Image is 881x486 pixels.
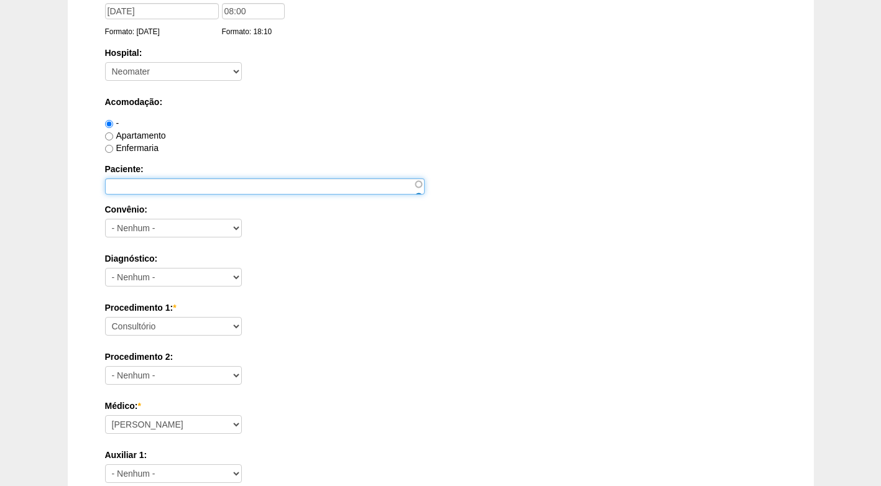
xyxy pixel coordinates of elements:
[105,400,777,412] label: Médico:
[105,203,777,216] label: Convênio:
[105,120,113,128] input: -
[105,96,777,108] label: Acomodação:
[137,401,141,411] span: Este campo é obrigatório.
[222,25,288,38] div: Formato: 18:10
[105,47,777,59] label: Hospital:
[105,25,222,38] div: Formato: [DATE]
[105,449,777,461] label: Auxiliar 1:
[105,163,777,175] label: Paciente:
[105,118,119,128] label: -
[173,303,176,313] span: Este campo é obrigatório.
[105,132,113,140] input: Apartamento
[105,131,166,140] label: Apartamento
[105,301,777,314] label: Procedimento 1:
[105,351,777,363] label: Procedimento 2:
[105,252,777,265] label: Diagnóstico:
[105,145,113,153] input: Enfermaria
[105,143,159,153] label: Enfermaria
